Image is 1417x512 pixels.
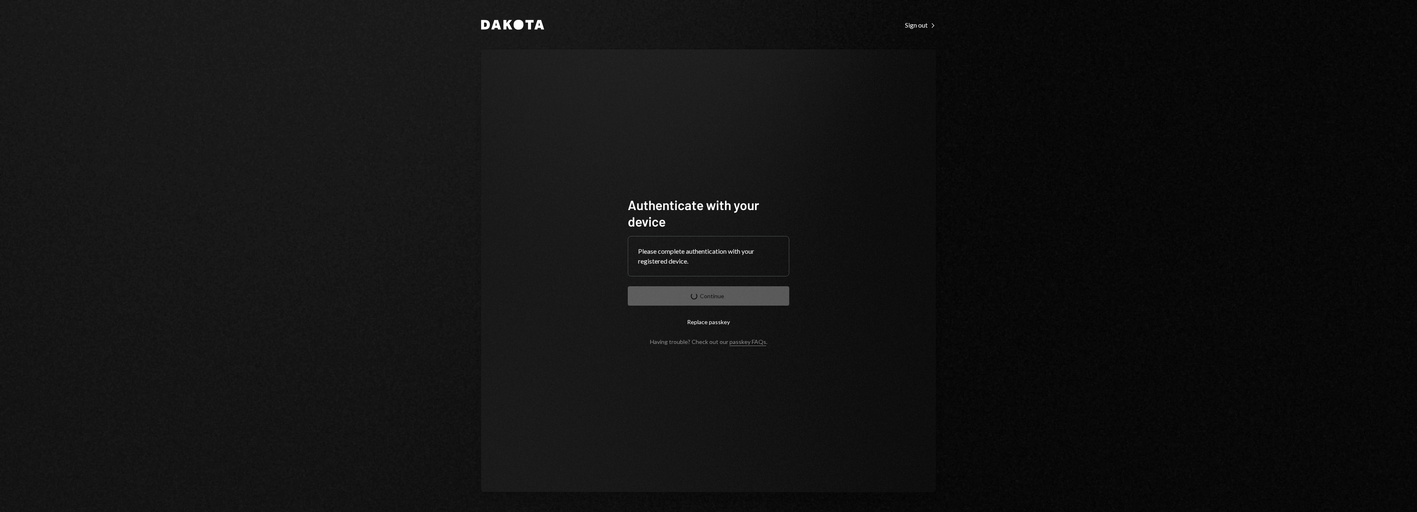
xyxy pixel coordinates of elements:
[638,246,779,266] div: Please complete authentication with your registered device.
[628,312,789,332] button: Replace passkey
[905,21,936,29] div: Sign out
[650,338,767,345] div: Having trouble? Check out our .
[628,196,789,229] h1: Authenticate with your device
[905,20,936,29] a: Sign out
[730,338,766,346] a: passkey FAQs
